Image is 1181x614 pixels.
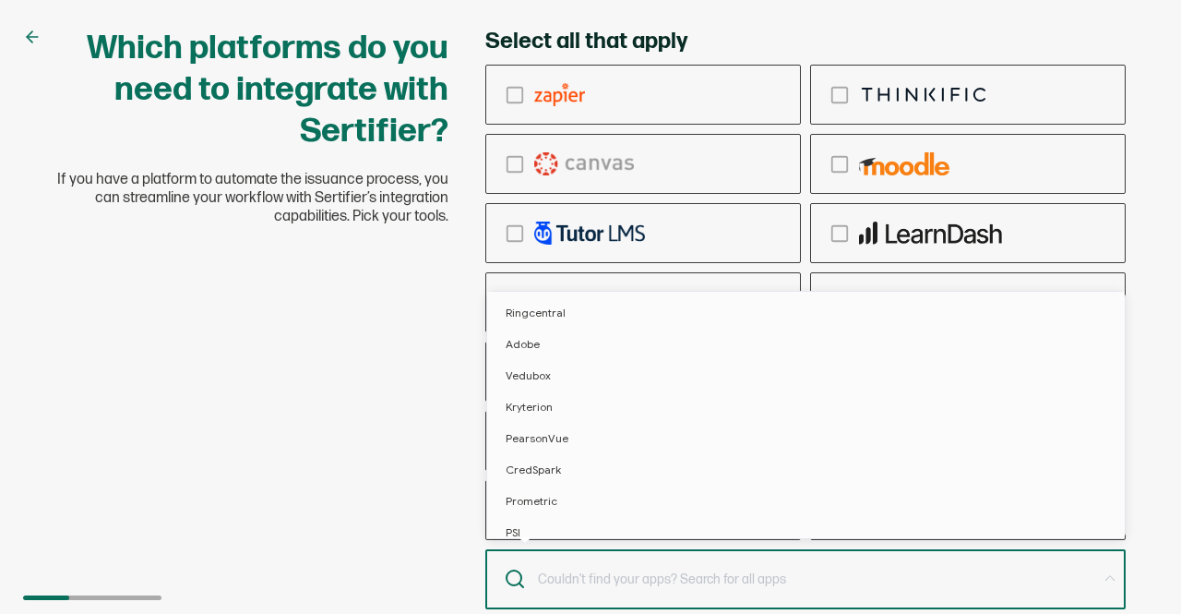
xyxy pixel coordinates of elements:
[485,28,687,55] span: Select all that apply
[859,83,989,106] img: thinkific
[485,65,1126,540] div: checkbox-group
[506,431,568,445] span: PearsonVue
[534,83,585,106] img: zapier
[506,494,557,508] span: Prometric
[55,28,448,152] h1: Which platforms do you need to integrate with Sertifier?
[859,222,1002,245] img: learndash
[506,463,561,476] span: CredSpark
[55,171,448,226] span: If you have a platform to automate the issuance process, you can streamline your workflow with Se...
[506,525,520,539] span: PSI
[506,337,540,351] span: Adobe
[534,222,645,245] img: tutor
[506,400,553,414] span: Kryterion
[506,306,566,319] span: Ringcentral
[534,152,634,175] img: canvas
[859,152,949,175] img: moodle
[485,549,1126,609] input: Couldn’t find your apps? Search for all apps
[506,368,551,382] span: Vedubox
[1089,525,1181,614] iframe: Chat Widget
